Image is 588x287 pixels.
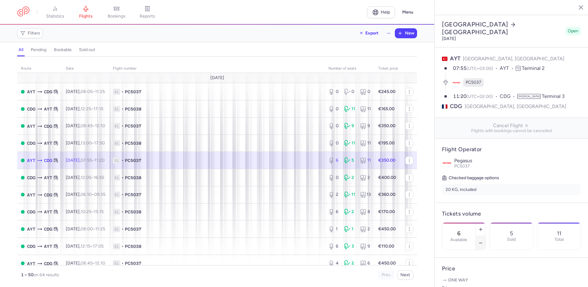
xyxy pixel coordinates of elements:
[27,140,35,147] span: CDG
[344,260,355,266] div: 2
[378,209,395,214] strong: €170.00
[360,106,371,112] div: 11
[44,208,52,215] span: AYT
[27,192,35,198] span: AYT
[466,79,481,86] span: PC5037
[381,10,390,14] span: Help
[94,175,104,180] time: 16:55
[125,226,141,232] span: PC5037
[79,14,93,19] span: flights
[44,174,52,181] span: AYT
[500,93,517,100] span: CDG
[125,123,141,129] span: PC5037
[95,261,105,266] time: 12:10
[557,230,561,236] p: 11
[125,175,141,181] span: PC5038
[344,192,355,198] div: 11
[121,157,124,164] span: •
[344,175,355,181] div: 2
[378,192,395,197] strong: €360.00
[360,226,371,232] div: 2
[328,192,339,198] div: 2
[360,192,371,198] div: 13
[378,270,395,280] button: Prev.
[44,226,52,232] span: CDG
[125,140,141,146] span: PC5038
[465,103,566,110] span: [GEOGRAPHIC_DATA], [GEOGRAPHIC_DATA]
[378,244,394,249] strong: €110.00
[66,226,105,232] span: [DATE],
[452,78,461,87] figure: PC airline logo
[27,157,35,164] span: AYT
[27,260,35,267] span: AYT
[66,106,103,111] span: [DATE],
[31,47,46,53] h4: pending
[81,106,103,111] span: –
[360,89,371,95] div: 0
[344,243,355,249] div: 3
[378,226,396,232] strong: €450.00
[405,31,414,36] span: New
[121,226,124,232] span: •
[463,56,564,62] span: [GEOGRAPHIC_DATA], [GEOGRAPHIC_DATA]
[81,175,104,180] span: –
[442,158,452,168] img: Pegasus logo
[500,65,516,72] span: AYT
[79,47,95,53] h4: sold out
[375,64,402,73] th: Ticket price
[27,88,35,95] span: AYT
[125,260,141,266] span: PC5037
[93,106,103,111] time: 17:15
[554,237,564,242] p: Total
[94,140,105,146] time: 17:50
[81,158,105,163] span: –
[344,123,355,129] div: 9
[27,123,35,130] span: AYT
[328,140,339,146] div: 0
[81,140,92,146] time: 13:00
[568,28,578,34] span: Open
[113,209,120,215] span: 1L
[81,226,105,232] span: –
[344,157,355,164] div: 5
[113,243,120,249] span: 1L
[140,14,155,19] span: reports
[44,260,52,267] span: CDG
[113,89,120,95] span: 1L
[81,123,105,128] span: –
[81,140,105,146] span: –
[81,158,92,163] time: 07:55
[66,244,104,249] span: [DATE],
[507,237,516,242] p: Sold
[360,209,371,215] div: 8
[344,209,355,215] div: 2
[18,29,42,38] button: Filters
[450,55,460,62] span: AYT
[328,157,339,164] div: 6
[360,123,371,129] div: 9
[360,157,371,164] div: 11
[453,65,467,71] time: 07:55
[93,244,104,249] time: 17:05
[121,89,124,95] span: •
[344,106,355,112] div: 11
[27,174,35,181] span: CDG
[28,31,40,36] span: Filters
[522,65,545,71] span: Terminal 2
[328,123,339,129] div: 0
[44,88,52,95] span: CDG
[113,226,120,232] span: 1L
[360,175,371,181] div: 2
[467,94,493,99] span: (UTC+02:00)
[121,209,124,215] span: •
[27,208,35,215] span: CDG
[378,123,395,128] strong: €350.00
[108,14,125,19] span: bookings
[378,140,395,146] strong: €195.00
[542,93,565,99] span: Terminal 3
[66,261,105,266] span: [DATE],
[46,14,64,19] span: statistics
[210,75,224,80] span: [DATE]
[95,123,105,128] time: 12:10
[81,123,93,128] time: 08:45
